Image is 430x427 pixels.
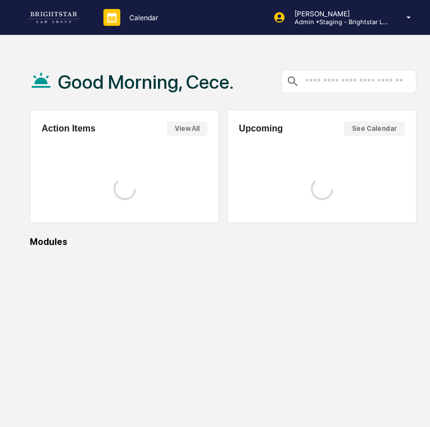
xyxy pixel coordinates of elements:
p: [PERSON_NAME] [286,10,390,18]
button: See Calendar [344,121,405,136]
p: Admin • Staging - Brightstar Law Group [286,18,390,26]
img: logo [27,12,81,23]
button: View All [167,121,207,136]
h2: Upcoming [239,124,283,134]
h1: Good Morning, Cece. [58,71,234,93]
h2: Action Items [42,124,96,134]
div: Modules [30,237,417,247]
p: Calendar [120,13,164,22]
